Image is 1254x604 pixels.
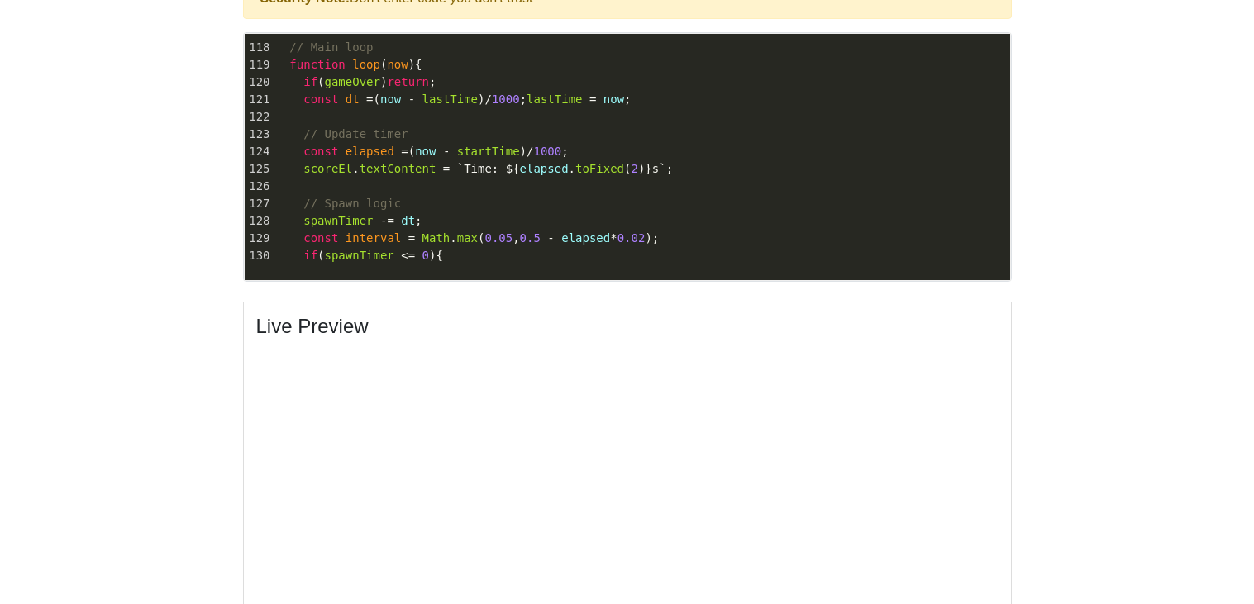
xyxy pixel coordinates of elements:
[457,231,478,245] span: max
[245,39,273,56] div: 118
[303,162,352,175] span: scoreEl
[422,231,451,245] span: Math
[276,145,569,158] span: ( ) ;
[387,58,408,71] span: now
[561,231,610,245] span: elapsed
[575,162,624,175] span: toFixed
[289,58,345,71] span: function
[245,178,273,195] div: 126
[245,212,273,230] div: 128
[245,160,273,178] div: 125
[520,231,541,245] span: 0.5
[276,231,660,245] span: . ( , );
[492,93,520,106] span: 1000
[245,126,273,143] div: 123
[527,93,582,106] span: lastTime
[245,195,273,212] div: 127
[443,162,450,175] span: =
[408,231,415,245] span: =
[276,249,443,262] span: ( ){
[303,93,338,106] span: const
[303,75,317,88] span: if
[617,231,646,245] span: 0.02
[443,145,450,158] span: -
[276,214,422,227] span: ;
[325,75,380,88] span: gameOver
[245,56,273,74] div: 119
[401,145,408,158] span: =
[245,74,273,91] div: 120
[533,145,561,158] span: 1000
[457,145,520,158] span: startTime
[422,93,478,106] span: lastTime
[303,249,317,262] span: if
[401,214,415,227] span: dt
[484,93,491,106] span: /
[276,162,674,175] span: . . ( ) ;
[303,127,408,140] span: // Update timer
[603,93,624,106] span: now
[380,214,394,227] span: -=
[346,145,394,158] span: elapsed
[366,93,373,106] span: =
[589,93,596,106] span: =
[520,162,569,175] span: elapsed
[245,143,273,160] div: 124
[352,58,380,71] span: loop
[484,231,513,245] span: 0.05
[346,231,401,245] span: interval
[276,58,422,71] span: ( ){
[256,315,999,339] h4: Live Preview
[303,214,373,227] span: spawnTimer
[408,93,415,106] span: -
[276,93,632,106] span: ( ) ; ;
[245,230,273,247] div: 129
[303,145,338,158] span: const
[387,75,429,88] span: return
[346,93,360,106] span: dt
[360,162,436,175] span: textContent
[457,162,520,175] span: `Time: ${
[325,249,394,262] span: spawnTimer
[527,145,533,158] span: /
[380,93,401,106] span: now
[547,231,554,245] span: -
[289,40,373,54] span: // Main loop
[401,249,415,262] span: <=
[245,108,273,126] div: 122
[303,197,401,210] span: // Spawn logic
[245,91,273,108] div: 121
[631,162,637,175] span: 2
[415,145,436,158] span: now
[422,249,429,262] span: 0
[276,75,436,88] span: ( ) ;
[645,162,665,175] span: }s`
[245,247,273,264] div: 130
[303,231,338,245] span: const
